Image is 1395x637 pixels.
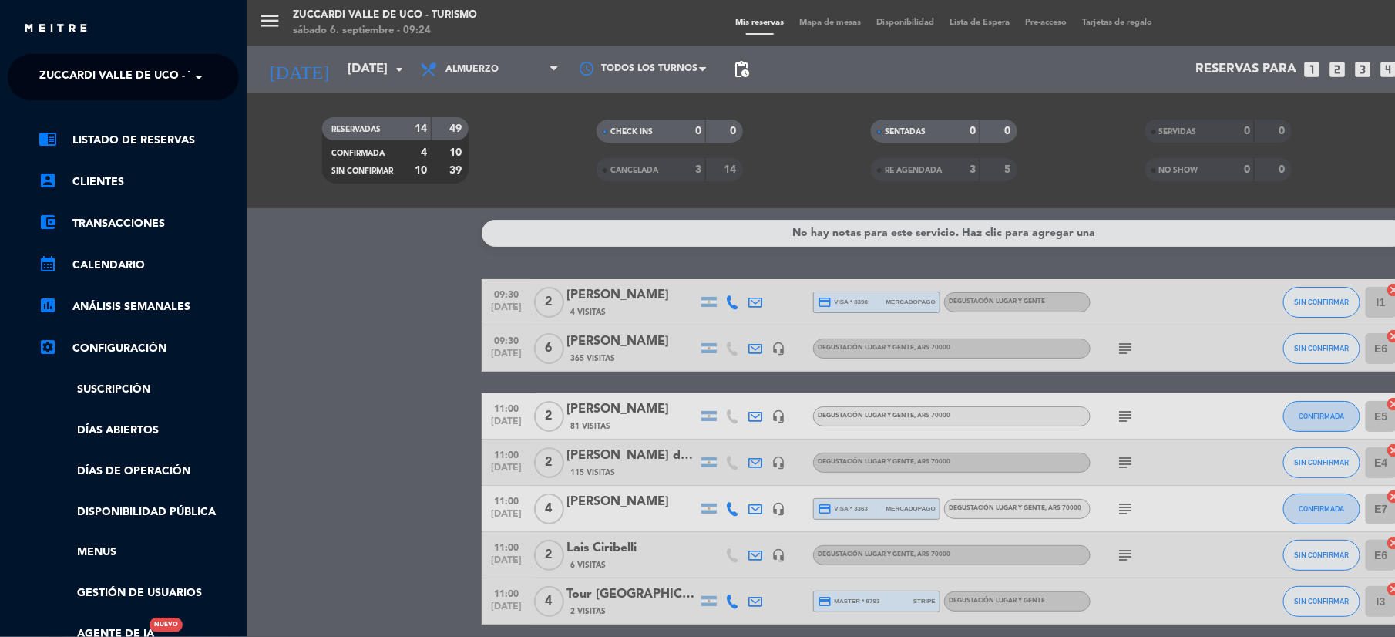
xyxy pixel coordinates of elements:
[39,338,57,356] i: settings_applications
[39,504,239,521] a: Disponibilidad pública
[39,173,239,191] a: account_boxClientes
[39,254,57,273] i: calendar_month
[39,131,239,150] a: chrome_reader_modeListado de Reservas
[39,213,57,231] i: account_balance_wallet
[39,339,239,358] a: Configuración
[39,422,239,440] a: Días abiertos
[39,585,239,602] a: Gestión de usuarios
[39,381,239,399] a: Suscripción
[39,256,239,275] a: calendar_monthCalendario
[23,23,89,35] img: MEITRE
[39,296,57,315] i: assessment
[732,60,751,79] span: pending_actions
[39,463,239,480] a: Días de Operación
[39,214,239,233] a: account_balance_walletTransacciones
[39,171,57,190] i: account_box
[150,618,183,632] div: Nuevo
[39,544,239,561] a: Menus
[39,61,237,93] span: Zuccardi Valle de Uco - Turismo
[39,298,239,316] a: assessmentANÁLISIS SEMANALES
[39,130,57,148] i: chrome_reader_mode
